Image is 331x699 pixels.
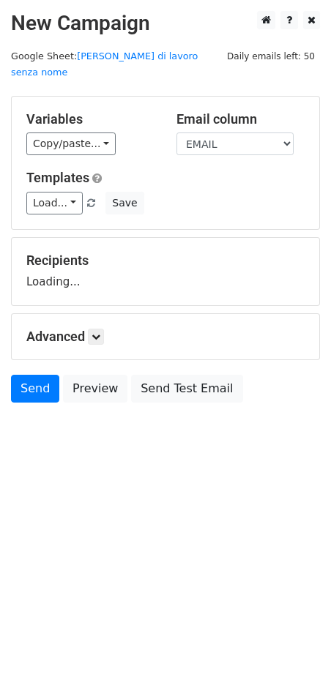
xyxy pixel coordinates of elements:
h5: Email column [176,111,305,127]
h5: Advanced [26,329,305,345]
small: Google Sheet: [11,51,198,78]
div: Loading... [26,253,305,291]
a: Daily emails left: 50 [222,51,320,61]
h5: Variables [26,111,155,127]
a: Load... [26,192,83,214]
span: Daily emails left: 50 [222,48,320,64]
a: Send Test Email [131,375,242,403]
a: Send [11,375,59,403]
button: Save [105,192,144,214]
h2: New Campaign [11,11,320,36]
h5: Recipients [26,253,305,269]
a: [PERSON_NAME] di lavoro senza nome [11,51,198,78]
a: Templates [26,170,89,185]
a: Preview [63,375,127,403]
a: Copy/paste... [26,132,116,155]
